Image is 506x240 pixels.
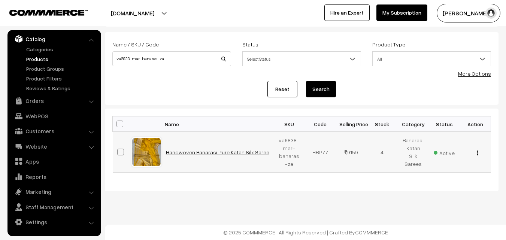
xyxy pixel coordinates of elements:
th: Category [398,116,429,132]
label: Product Type [372,40,405,48]
img: Menu [477,151,478,155]
button: [DOMAIN_NAME] [85,4,181,22]
a: Reports [9,170,99,183]
th: Stock [367,116,398,132]
td: HBP77 [304,132,336,173]
a: More Options [458,70,491,77]
a: Catalog [9,32,99,46]
span: Select Status [242,51,361,66]
input: Name / SKU / Code [112,51,231,66]
a: COMMMERCE [355,229,388,236]
img: COMMMERCE [9,10,88,15]
td: 9159 [336,132,367,173]
a: Staff Management [9,200,99,214]
a: COMMMERCE [9,7,75,16]
a: Reset [267,81,297,97]
a: Reviews & Ratings [24,84,99,92]
td: 4 [367,132,398,173]
span: All [373,52,491,66]
a: Product Groups [24,65,99,73]
th: Selling Price [336,116,367,132]
span: All [372,51,491,66]
a: Handwoven Banarasi Pure Katan Silk Saree [166,149,269,155]
footer: © 2025 COMMMERCE | All Rights Reserved | Crafted By [105,225,506,240]
td: va6838-mar-banaras-za [274,132,305,173]
img: user [485,7,497,19]
th: Code [304,116,336,132]
a: My Subscription [376,4,427,21]
a: Website [9,140,99,153]
a: Customers [9,124,99,138]
a: WebPOS [9,109,99,123]
label: Name / SKU / Code [112,40,159,48]
th: Action [460,116,491,132]
a: Orders [9,94,99,107]
span: Select Status [243,52,361,66]
a: Marketing [9,185,99,198]
th: SKU [274,116,305,132]
a: Products [24,55,99,63]
label: Status [242,40,258,48]
th: Status [429,116,460,132]
button: [PERSON_NAME] [437,4,500,22]
a: Categories [24,45,99,53]
th: Name [161,116,274,132]
a: Product Filters [24,75,99,82]
a: Apps [9,155,99,168]
a: Settings [9,215,99,229]
button: Search [306,81,336,97]
td: Banarasi Katan Silk Sarees [398,132,429,173]
a: Hire an Expert [324,4,370,21]
span: Active [434,147,455,157]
